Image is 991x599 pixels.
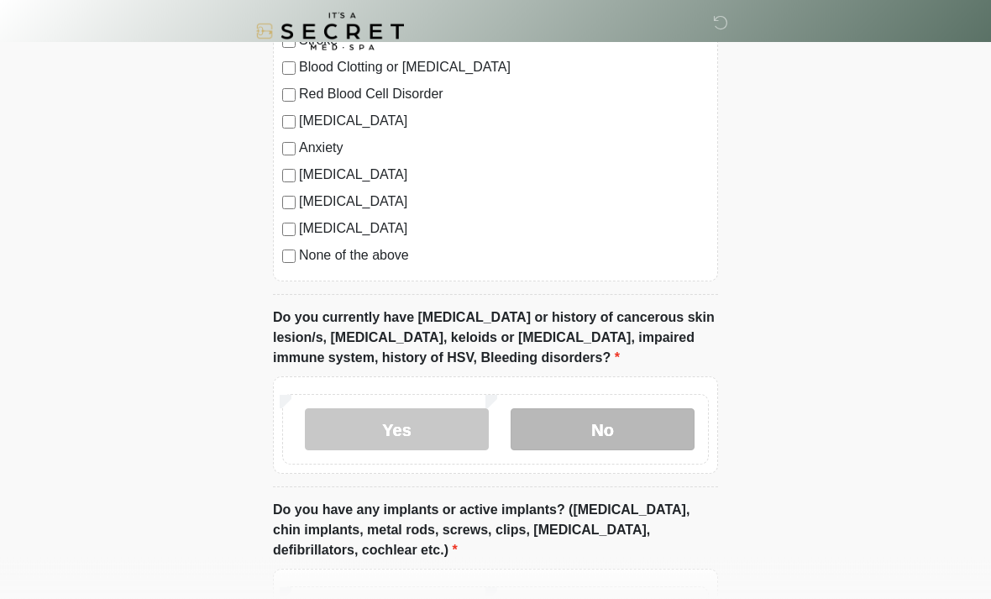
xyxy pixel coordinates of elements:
[299,219,709,239] label: [MEDICAL_DATA]
[282,170,296,183] input: [MEDICAL_DATA]
[299,85,709,105] label: Red Blood Cell Disorder
[282,143,296,156] input: Anxiety
[282,89,296,102] input: Red Blood Cell Disorder
[282,116,296,129] input: [MEDICAL_DATA]
[299,192,709,213] label: [MEDICAL_DATA]
[299,58,709,78] label: Blood Clotting or [MEDICAL_DATA]
[273,501,718,561] label: Do you have any implants or active implants? ([MEDICAL_DATA], chin implants, metal rods, screws, ...
[282,62,296,76] input: Blood Clotting or [MEDICAL_DATA]
[282,197,296,210] input: [MEDICAL_DATA]
[256,13,404,50] img: It's A Secret Med Spa Logo
[299,246,709,266] label: None of the above
[511,409,695,451] label: No
[299,112,709,132] label: [MEDICAL_DATA]
[282,223,296,237] input: [MEDICAL_DATA]
[273,308,718,369] label: Do you currently have [MEDICAL_DATA] or history of cancerous skin lesion/s, [MEDICAL_DATA], keloi...
[305,409,489,451] label: Yes
[299,139,709,159] label: Anxiety
[282,250,296,264] input: None of the above
[299,166,709,186] label: [MEDICAL_DATA]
